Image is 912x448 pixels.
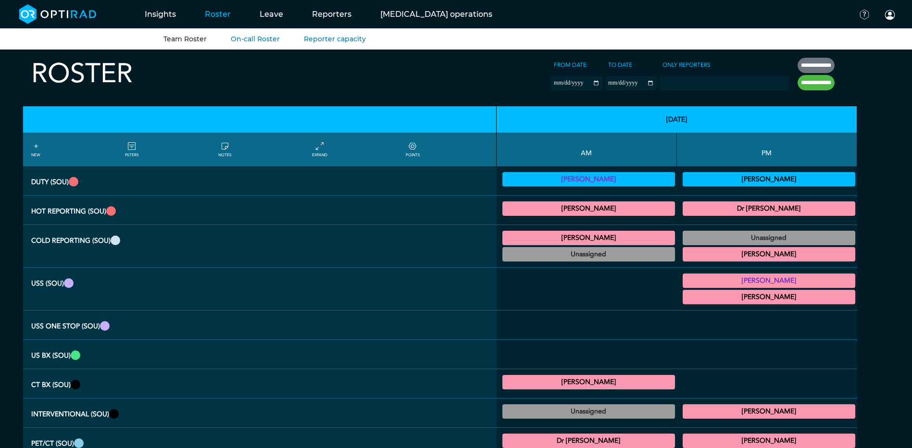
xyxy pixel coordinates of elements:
div: NM Planar 12:00 - 16:00 [683,434,855,448]
label: From date [551,58,589,72]
th: AM [497,133,677,166]
summary: Dr [PERSON_NAME] [504,435,674,447]
a: collapse/expand expected points [406,141,420,158]
a: show/hide notes [218,141,231,158]
th: US Bx (SOU) [23,340,497,369]
div: IR General Diagnostic/IR General Interventional 13:00 - 17:00 [683,404,855,419]
input: null [661,77,709,86]
summary: Dr [PERSON_NAME] [684,203,854,214]
div: NM Planar 07:00 - 08:00 [502,434,675,448]
summary: [PERSON_NAME] [684,275,854,286]
summary: [PERSON_NAME] [504,203,674,214]
summary: [PERSON_NAME] [504,174,674,185]
a: collapse/expand entries [312,141,327,158]
div: IR General Diagnostic/IR General Interventional 09:00 - 13:00 [502,404,675,419]
th: CT Bx (SOU) [23,369,497,398]
h2: Roster [31,58,133,90]
label: Only Reporters [660,58,713,72]
a: Team Roster [163,35,207,43]
div: General US 14:00 - 17:00 [683,290,855,304]
label: To date [605,58,635,72]
summary: [PERSON_NAME] [504,376,674,388]
summary: [PERSON_NAME] [684,406,854,417]
th: Cold Reporting (SOU) [23,225,497,268]
a: Reporter capacity [304,35,366,43]
th: Hot Reporting (SOU) [23,196,497,225]
div: General MRI/General CT 13:00 - 17:00 [683,231,855,245]
summary: Unassigned [684,232,854,244]
summary: [PERSON_NAME] [684,174,854,185]
div: General MRI 14:30 - 17:00 [683,247,855,261]
summary: [PERSON_NAME] [684,435,854,447]
div: MRI Trauma & Urgent/CT Trauma & Urgent 09:00 - 13:00 [502,201,675,216]
summary: Unassigned [504,406,674,417]
div: MRI Trauma & Urgent/CT Trauma & Urgent 13:00 - 17:00 [683,201,855,216]
summary: [PERSON_NAME] [684,291,854,303]
div: Vetting (30 PF Points) 13:00 - 17:00 [683,172,855,187]
a: NEW [31,141,40,158]
th: [DATE] [497,106,858,133]
div: Vetting 09:00 - 13:00 [502,172,675,187]
img: brand-opti-rad-logos-blue-and-white-d2f68631ba2948856bd03f2d395fb146ddc8fb01b4b6e9315ea85fa773367... [19,4,97,24]
a: On-call Roster [231,35,280,43]
summary: Unassigned [504,249,674,260]
div: MRI Neuro/General MRI 09:00 - 10:00 [502,231,675,245]
div: General US 13:00 - 17:00 [683,274,855,288]
div: CT Intervention Body 09:00 - 13:00 [502,375,675,389]
summary: [PERSON_NAME] [684,249,854,260]
th: USS One Stop (SOU) [23,311,497,340]
div: General MRI/General CT 09:00 - 13:00 [502,247,675,261]
th: Duty (SOU) [23,166,497,196]
th: Interventional (SOU) [23,398,497,428]
th: PM [677,133,857,166]
summary: [PERSON_NAME] [504,232,674,244]
a: FILTERS [125,141,138,158]
th: USS (SOU) [23,268,497,311]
